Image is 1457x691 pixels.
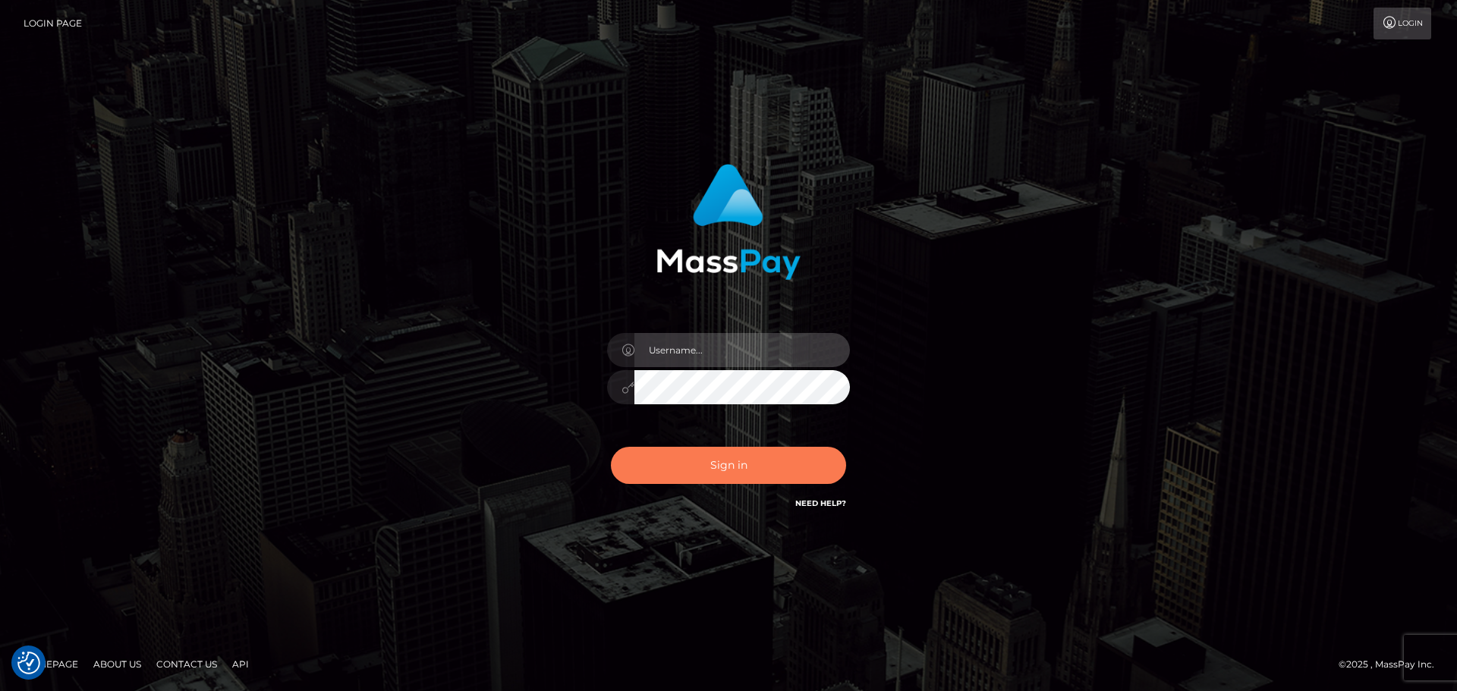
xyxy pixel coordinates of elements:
a: Homepage [17,652,84,676]
button: Consent Preferences [17,652,40,674]
button: Sign in [611,447,846,484]
a: Login Page [24,8,82,39]
a: API [226,652,255,676]
img: MassPay Login [656,164,801,280]
a: About Us [87,652,147,676]
div: © 2025 , MassPay Inc. [1339,656,1446,673]
a: Login [1374,8,1431,39]
input: Username... [634,333,850,367]
img: Revisit consent button [17,652,40,674]
a: Need Help? [795,498,846,508]
a: Contact Us [150,652,223,676]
